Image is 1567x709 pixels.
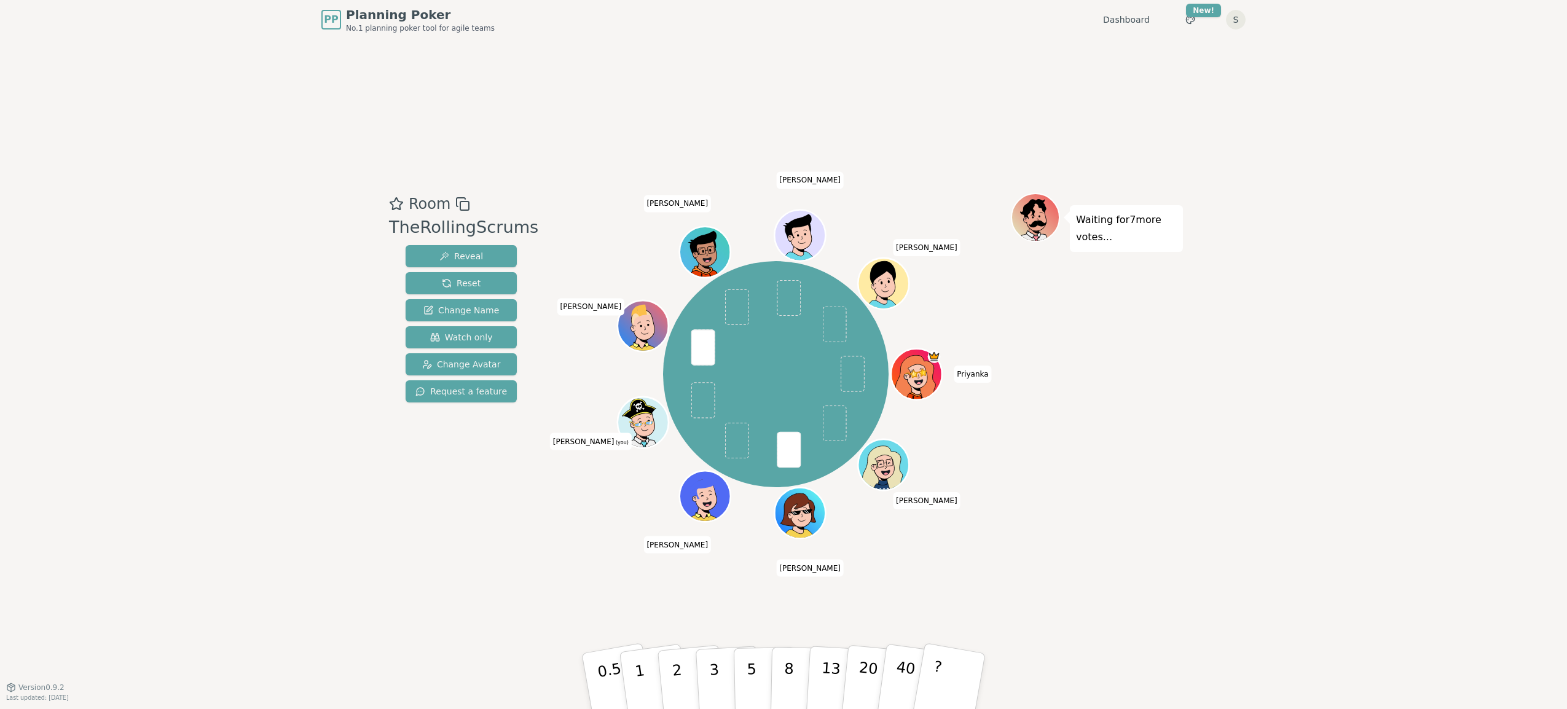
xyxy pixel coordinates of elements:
button: S [1226,10,1246,29]
span: (you) [614,440,629,445]
button: Version0.9.2 [6,683,65,692]
button: Reset [406,272,517,294]
span: Change Avatar [422,358,501,370]
span: Click to change your name [643,195,711,212]
button: Request a feature [406,380,517,402]
span: Priyanka is the host [928,350,941,363]
span: Room [409,193,450,215]
span: Click to change your name [893,239,960,256]
span: Click to change your name [643,536,711,553]
span: Last updated: [DATE] [6,694,69,701]
span: Version 0.9.2 [18,683,65,692]
span: Watch only [430,331,493,343]
span: Click to change your name [776,171,844,189]
button: Add as favourite [389,193,404,215]
button: Change Avatar [406,353,517,375]
span: Click to change your name [557,298,625,315]
button: Change Name [406,299,517,321]
div: New! [1186,4,1221,17]
span: Planning Poker [346,6,495,23]
p: Waiting for 7 more votes... [1076,211,1177,246]
button: Watch only [406,326,517,348]
span: PP [324,12,338,27]
button: Reveal [406,245,517,267]
span: Request a feature [415,385,507,398]
span: Reveal [439,250,483,262]
span: Reset [442,277,481,289]
span: Click to change your name [893,492,960,509]
span: Click to change your name [776,560,844,577]
button: Click to change your avatar [619,398,667,446]
div: TheRollingScrums [389,215,538,240]
button: New! [1179,9,1201,31]
span: No.1 planning poker tool for agile teams [346,23,495,33]
span: Click to change your name [954,366,991,383]
a: Dashboard [1103,14,1150,26]
a: PPPlanning PokerNo.1 planning poker tool for agile teams [321,6,495,33]
span: Change Name [423,304,499,316]
span: Click to change your name [550,433,632,450]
